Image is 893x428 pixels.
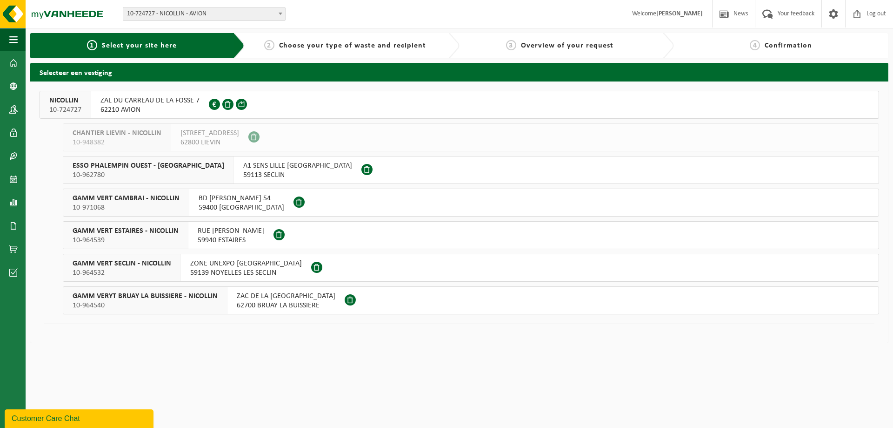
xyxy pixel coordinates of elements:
span: 10-962780 [73,170,224,180]
span: 59139 NOYELLES LES SECLIN [190,268,302,278]
span: 59400 [GEOGRAPHIC_DATA] [199,203,284,212]
span: BD [PERSON_NAME] 54 [199,194,284,203]
span: 1 [87,40,97,50]
span: 10-971068 [73,203,180,212]
span: RUE [PERSON_NAME] [198,226,264,236]
span: 62210 AVION [100,105,200,115]
span: GAMM VERT SECLIN - NICOLLIN [73,259,171,268]
span: 3 [506,40,516,50]
span: [STREET_ADDRESS] [180,129,239,138]
span: 10-724727 [49,105,81,115]
span: 2 [264,40,274,50]
iframe: chat widget [5,408,155,428]
span: GAMM VERT ESTAIRES - NICOLLIN [73,226,179,236]
span: ZAC DE LA [GEOGRAPHIC_DATA] [237,292,335,301]
button: GAMM VERYT BRUAY LA BUISSIERE - NICOLLIN 10-964540 ZAC DE LA [GEOGRAPHIC_DATA]62700 BRUAY LA BUIS... [63,286,879,314]
span: 10-964540 [73,301,218,310]
span: ZAL DU CARREAU DE LA FOSSE 7 [100,96,200,105]
span: 62700 BRUAY LA BUISSIERE [237,301,335,310]
span: 10-964539 [73,236,179,245]
span: 10-964532 [73,268,171,278]
button: GAMM VERT CAMBRAI - NICOLLIN 10-971068 BD [PERSON_NAME] 5459400 [GEOGRAPHIC_DATA] [63,189,879,217]
span: GAMM VERYT BRUAY LA BUISSIERE - NICOLLIN [73,292,218,301]
span: 4 [750,40,760,50]
span: ESSO PHALEMPIN OUEST - [GEOGRAPHIC_DATA] [73,161,224,170]
button: ESSO PHALEMPIN OUEST - [GEOGRAPHIC_DATA] 10-962780 A1 SENS LILLE [GEOGRAPHIC_DATA]59113 SECLIN [63,156,879,184]
span: 10-948382 [73,138,161,147]
span: 62800 LIEVIN [180,138,239,147]
span: 59940 ESTAIRES [198,236,264,245]
span: GAMM VERT CAMBRAI - NICOLLIN [73,194,180,203]
span: Overview of your request [521,42,613,49]
span: 59113 SECLIN [243,170,352,180]
strong: [PERSON_NAME] [656,10,703,17]
span: ZONE UNEXPO [GEOGRAPHIC_DATA] [190,259,302,268]
button: GAMM VERT SECLIN - NICOLLIN 10-964532 ZONE UNEXPO [GEOGRAPHIC_DATA]59139 NOYELLES LES SECLIN [63,254,879,282]
button: GAMM VERT ESTAIRES - NICOLLIN 10-964539 RUE [PERSON_NAME]59940 ESTAIRES [63,221,879,249]
span: Confirmation [765,42,812,49]
span: NICOLLIN [49,96,81,105]
span: Choose your type of waste and recipient [279,42,426,49]
span: CHANTIER LIEVIN - NICOLLIN [73,129,161,138]
span: A1 SENS LILLE [GEOGRAPHIC_DATA] [243,161,352,170]
span: 10-724727 - NICOLLIN - AVION [123,7,285,20]
h2: Selecteer een vestiging [30,63,888,81]
button: NICOLLIN 10-724727 ZAL DU CARREAU DE LA FOSSE 762210 AVION [40,91,879,119]
span: Select your site here [102,42,177,49]
span: 10-724727 - NICOLLIN - AVION [123,7,286,21]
